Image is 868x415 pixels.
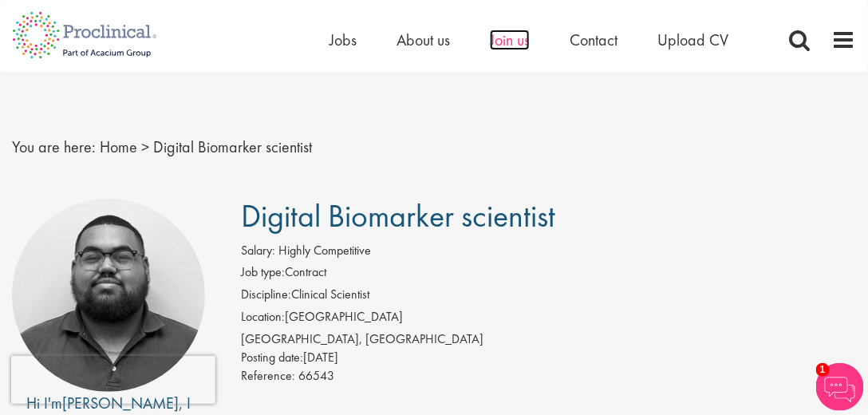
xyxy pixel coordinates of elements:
div: [DATE] [241,349,856,367]
span: 66543 [298,367,334,384]
label: Reference: [241,367,295,385]
iframe: reCAPTCHA [11,356,215,404]
a: breadcrumb link [100,136,137,157]
a: Upload CV [657,30,728,50]
span: You are here: [12,136,96,157]
label: Salary: [241,242,275,260]
label: Job type: [241,263,285,282]
a: About us [397,30,450,50]
span: Highly Competitive [278,242,371,259]
span: > [141,136,149,157]
a: Contact [570,30,617,50]
li: Contract [241,263,856,286]
span: Digital Biomarker scientist [153,136,312,157]
span: Digital Biomarker scientist [241,196,555,236]
img: Chatbot [816,363,864,411]
a: Jobs [329,30,357,50]
label: Location: [241,308,285,326]
li: [GEOGRAPHIC_DATA] [241,308,856,330]
span: 1 [816,363,830,377]
li: Clinical Scientist [241,286,856,308]
div: [GEOGRAPHIC_DATA], [GEOGRAPHIC_DATA] [241,330,856,349]
a: Join us [490,30,530,50]
img: imeage of recruiter Ashley Bennett [12,199,205,392]
span: Posting date: [241,349,303,366]
a: [PERSON_NAME] [62,393,179,413]
label: Discipline: [241,286,291,304]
